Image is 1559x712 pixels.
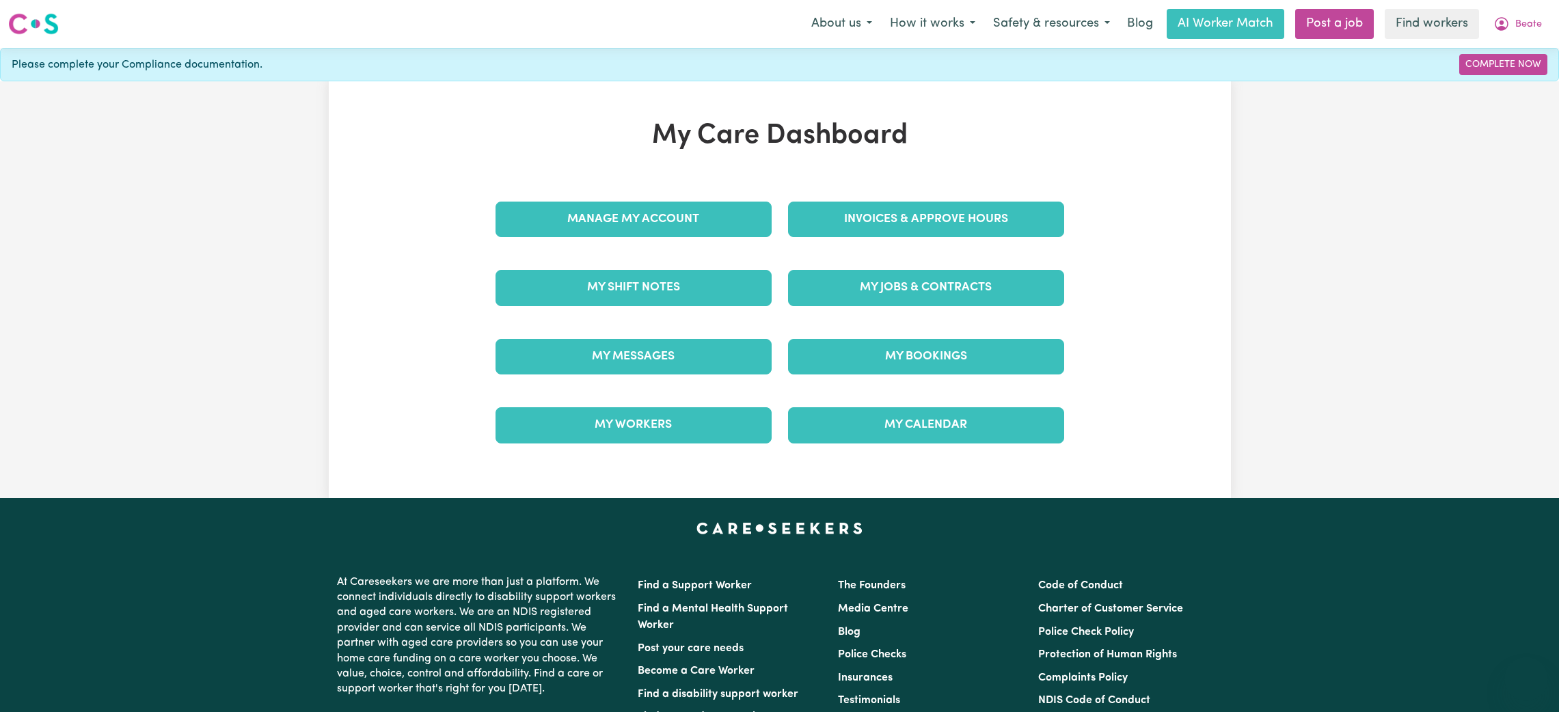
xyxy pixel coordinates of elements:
a: Careseekers logo [8,8,59,40]
a: Code of Conduct [1038,580,1123,591]
img: Careseekers logo [8,12,59,36]
a: Police Checks [838,649,906,660]
a: Become a Care Worker [638,666,755,676]
a: My Jobs & Contracts [788,270,1064,305]
button: How it works [881,10,984,38]
span: Beate [1515,17,1542,32]
a: Careseekers home page [696,523,863,534]
a: Complete Now [1459,54,1547,75]
iframe: Button to launch messaging window, conversation in progress [1504,657,1548,701]
button: About us [802,10,881,38]
a: My Bookings [788,339,1064,374]
a: Media Centre [838,603,908,614]
a: The Founders [838,580,906,591]
a: Blog [1119,9,1161,39]
a: Find a Mental Health Support Worker [638,603,788,631]
button: My Account [1485,10,1551,38]
a: AI Worker Match [1167,9,1284,39]
a: Find workers [1385,9,1479,39]
a: My Shift Notes [496,270,772,305]
a: Protection of Human Rights [1038,649,1177,660]
p: At Careseekers we are more than just a platform. We connect individuals directly to disability su... [337,569,621,702]
a: My Calendar [788,407,1064,443]
a: Manage My Account [496,202,772,237]
a: NDIS Code of Conduct [1038,695,1150,706]
a: Post a job [1295,9,1374,39]
a: Blog [838,627,860,638]
a: Testimonials [838,695,900,706]
a: Find a disability support worker [638,689,798,700]
h1: My Care Dashboard [487,120,1072,152]
a: Charter of Customer Service [1038,603,1183,614]
a: Police Check Policy [1038,627,1134,638]
button: Safety & resources [984,10,1119,38]
a: Insurances [838,672,893,683]
a: Invoices & Approve Hours [788,202,1064,237]
a: Complaints Policy [1038,672,1128,683]
span: Please complete your Compliance documentation. [12,57,262,73]
a: Post your care needs [638,643,744,654]
a: Find a Support Worker [638,580,752,591]
a: My Messages [496,339,772,374]
a: My Workers [496,407,772,443]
